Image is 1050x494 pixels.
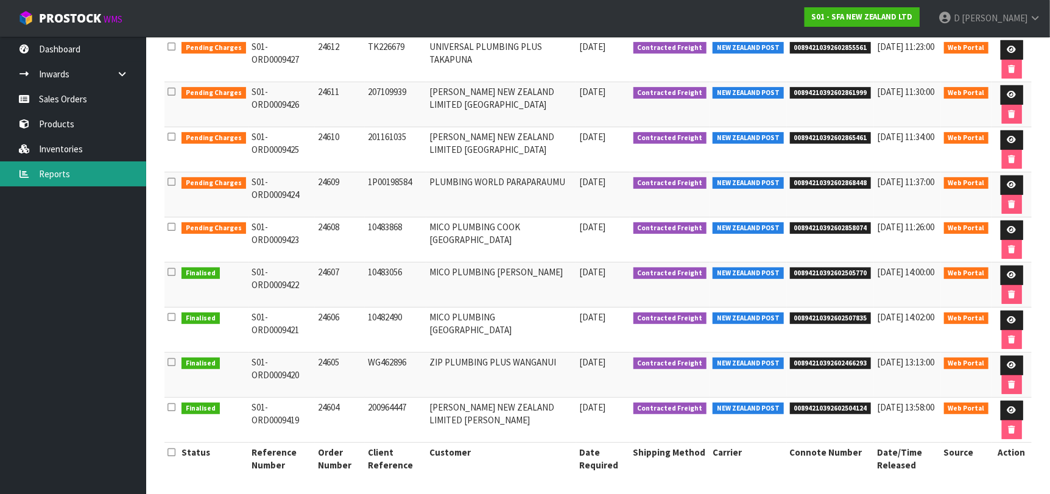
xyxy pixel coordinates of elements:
[579,356,605,368] span: [DATE]
[315,172,365,217] td: 24609
[365,308,426,353] td: 10482490
[365,37,426,82] td: TK226679
[877,176,934,188] span: [DATE] 11:37:00
[249,353,315,398] td: S01-ORD0009420
[39,10,101,26] span: ProStock
[426,37,576,82] td: UNIVERSAL PLUMBING PLUS TAKAPUNA
[811,12,913,22] strong: S01 - SFA NEW ZEALAND LTD
[181,403,220,415] span: Finalised
[104,13,122,25] small: WMS
[315,217,365,263] td: 24608
[877,356,934,368] span: [DATE] 13:13:00
[365,398,426,443] td: 200964447
[249,37,315,82] td: S01-ORD0009427
[877,266,934,278] span: [DATE] 14:00:00
[954,12,960,24] span: D
[181,87,246,99] span: Pending Charges
[877,131,934,143] span: [DATE] 11:34:00
[944,132,989,144] span: Web Portal
[633,267,707,280] span: Contracted Freight
[579,401,605,413] span: [DATE]
[713,403,784,415] span: NEW ZEALAND POST
[944,267,989,280] span: Web Portal
[249,443,315,475] th: Reference Number
[181,42,246,54] span: Pending Charges
[713,87,784,99] span: NEW ZEALAND POST
[633,177,707,189] span: Contracted Freight
[790,177,872,189] span: 00894210392602868448
[944,177,989,189] span: Web Portal
[787,443,875,475] th: Connote Number
[630,443,710,475] th: Shipping Method
[181,358,220,370] span: Finalised
[426,82,576,127] td: [PERSON_NAME] NEW ZEALAND LIMITED [GEOGRAPHIC_DATA]
[713,312,784,325] span: NEW ZEALAND POST
[426,217,576,263] td: MICO PLUMBING COOK [GEOGRAPHIC_DATA]
[315,398,365,443] td: 24604
[365,263,426,308] td: 10483056
[365,172,426,217] td: 1P00198584
[944,222,989,235] span: Web Portal
[315,37,365,82] td: 24612
[249,127,315,172] td: S01-ORD0009425
[713,267,784,280] span: NEW ZEALAND POST
[633,403,707,415] span: Contracted Freight
[877,41,934,52] span: [DATE] 11:23:00
[315,353,365,398] td: 24605
[249,398,315,443] td: S01-ORD0009419
[365,127,426,172] td: 201161035
[579,131,605,143] span: [DATE]
[944,87,989,99] span: Web Portal
[579,176,605,188] span: [DATE]
[579,86,605,97] span: [DATE]
[181,222,246,235] span: Pending Charges
[633,222,707,235] span: Contracted Freight
[790,267,872,280] span: 00894210392602505770
[426,398,576,443] td: [PERSON_NAME] NEW ZEALAND LIMITED [PERSON_NAME]
[944,312,989,325] span: Web Portal
[944,403,989,415] span: Web Portal
[790,312,872,325] span: 00894210392602507835
[877,86,934,97] span: [DATE] 11:30:00
[992,443,1032,475] th: Action
[426,172,576,217] td: PLUMBING WORLD PARAPARAUMU
[790,132,872,144] span: 00894210392602865461
[713,132,784,144] span: NEW ZEALAND POST
[315,308,365,353] td: 24606
[576,443,630,475] th: Date Required
[790,87,872,99] span: 00894210392602861999
[713,358,784,370] span: NEW ZEALAND POST
[315,127,365,172] td: 24610
[579,311,605,323] span: [DATE]
[944,358,989,370] span: Web Portal
[18,10,33,26] img: cube-alt.png
[365,82,426,127] td: 207109939
[877,221,934,233] span: [DATE] 11:26:00
[710,443,787,475] th: Carrier
[181,312,220,325] span: Finalised
[790,358,872,370] span: 00894210392602466293
[633,358,707,370] span: Contracted Freight
[877,401,934,413] span: [DATE] 13:58:00
[579,266,605,278] span: [DATE]
[426,353,576,398] td: ZIP PLUMBING PLUS WANGANUI
[944,42,989,54] span: Web Portal
[365,443,426,475] th: Client Reference
[249,263,315,308] td: S01-ORD0009422
[426,308,576,353] td: MICO PLUMBING [GEOGRAPHIC_DATA]
[365,353,426,398] td: WG462896
[713,177,784,189] span: NEW ZEALAND POST
[181,177,246,189] span: Pending Charges
[633,312,707,325] span: Contracted Freight
[877,311,934,323] span: [DATE] 14:02:00
[962,12,1027,24] span: [PERSON_NAME]
[633,132,707,144] span: Contracted Freight
[249,217,315,263] td: S01-ORD0009423
[633,87,707,99] span: Contracted Freight
[315,263,365,308] td: 24607
[874,443,941,475] th: Date/Time Released
[181,267,220,280] span: Finalised
[249,172,315,217] td: S01-ORD0009424
[426,127,576,172] td: [PERSON_NAME] NEW ZEALAND LIMITED [GEOGRAPHIC_DATA]
[790,403,872,415] span: 00894210392602504124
